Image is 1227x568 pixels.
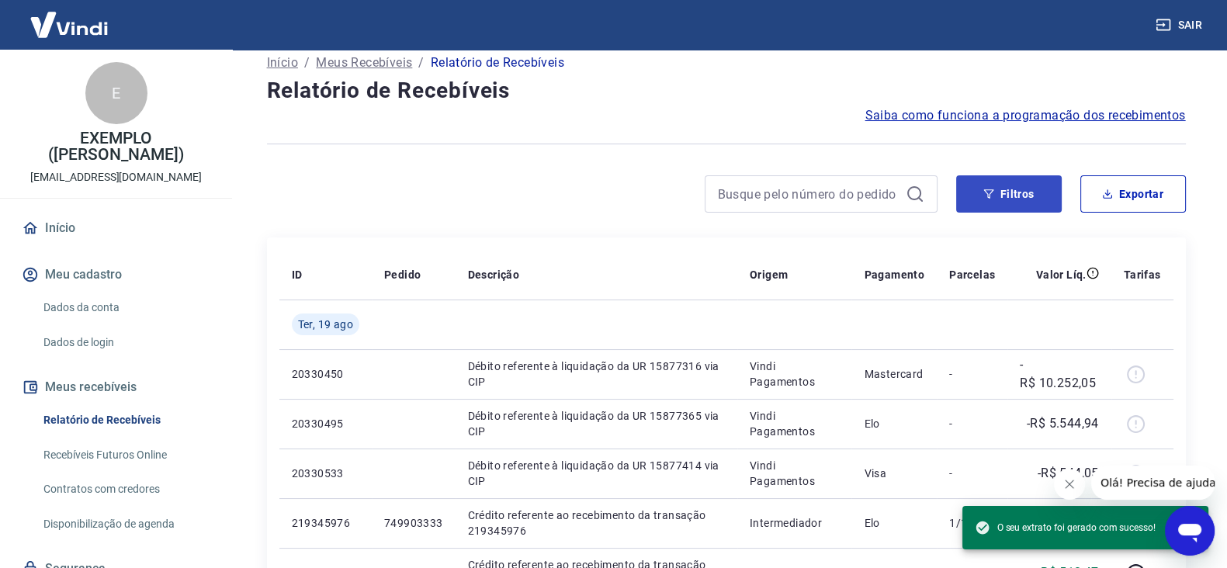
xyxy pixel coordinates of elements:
button: Exportar [1080,175,1186,213]
p: ID [292,267,303,282]
span: Ter, 19 ago [298,317,353,332]
iframe: Fechar mensagem [1054,469,1085,500]
p: Pagamento [864,267,924,282]
div: E [85,62,147,124]
p: Elo [864,416,924,431]
p: 20330450 [292,366,359,382]
img: Vindi [19,1,120,48]
p: 1/1 [949,515,995,531]
p: [EMAIL_ADDRESS][DOMAIN_NAME] [30,169,202,185]
p: Origem [750,267,788,282]
p: Valor Líq. [1036,267,1087,282]
p: Descrição [468,267,520,282]
p: Débito referente à liquidação da UR 15877365 via CIP [468,408,725,439]
a: Dados da conta [37,292,213,324]
span: O seu extrato foi gerado com sucesso! [975,520,1156,535]
p: Elo [864,515,924,531]
p: EXEMPLO ([PERSON_NAME]) [12,130,220,163]
p: - [949,366,995,382]
input: Busque pelo número do pedido [718,182,899,206]
span: Olá! Precisa de ajuda? [9,11,130,23]
p: -R$ 10.252,05 [1020,355,1098,393]
p: 20330533 [292,466,359,481]
button: Sair [1152,11,1208,40]
a: Início [19,211,213,245]
p: Pedido [384,267,421,282]
p: -R$ 544,05 [1038,464,1099,483]
p: - [949,416,995,431]
p: 749903333 [384,515,443,531]
button: Meu cadastro [19,258,213,292]
a: Meus Recebíveis [316,54,412,72]
a: Contratos com credores [37,473,213,505]
button: Filtros [956,175,1062,213]
p: Vindi Pagamentos [750,358,840,390]
p: Crédito referente ao recebimento da transação 219345976 [468,507,725,539]
p: -R$ 5.544,94 [1027,414,1099,433]
p: Parcelas [949,267,995,282]
p: / [418,54,424,72]
a: Disponibilização de agenda [37,508,213,540]
p: Vindi Pagamentos [750,408,840,439]
p: 219345976 [292,515,359,531]
p: Relatório de Recebíveis [431,54,564,72]
iframe: Mensagem da empresa [1091,466,1215,500]
p: 20330495 [292,416,359,431]
a: Início [267,54,298,72]
p: - [949,466,995,481]
h4: Relatório de Recebíveis [267,75,1186,106]
a: Recebíveis Futuros Online [37,439,213,471]
p: Débito referente à liquidação da UR 15877316 via CIP [468,358,725,390]
p: Débito referente à liquidação da UR 15877414 via CIP [468,458,725,489]
p: Visa [864,466,924,481]
button: Meus recebíveis [19,370,213,404]
iframe: Botão para abrir a janela de mensagens [1165,506,1215,556]
p: Tarifas [1124,267,1161,282]
p: Intermediador [750,515,840,531]
a: Relatório de Recebíveis [37,404,213,436]
a: Saiba como funciona a programação dos recebimentos [865,106,1186,125]
p: Vindi Pagamentos [750,458,840,489]
a: Dados de login [37,327,213,358]
p: Mastercard [864,366,924,382]
p: / [304,54,310,72]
